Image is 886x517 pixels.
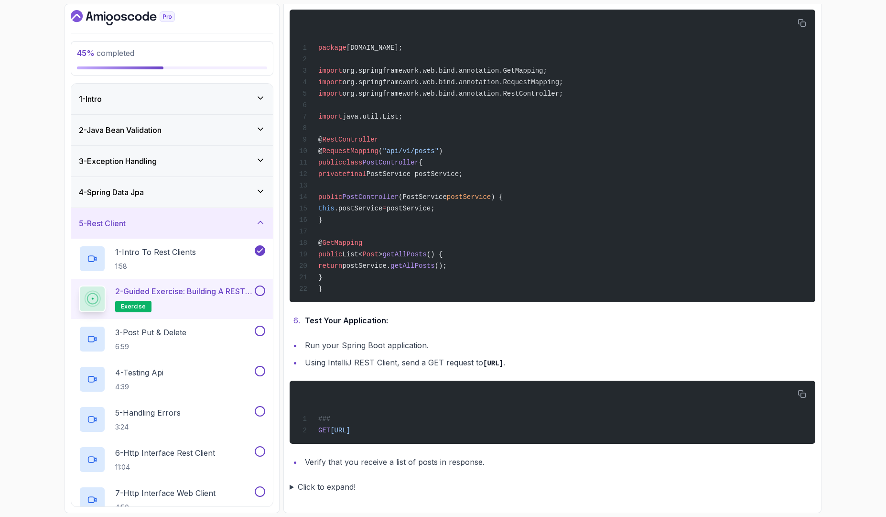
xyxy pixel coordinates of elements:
span: return [318,262,342,270]
button: 3-Exception Handling [71,146,273,176]
span: } [318,274,322,281]
button: 4-Testing Api4:39 [79,366,265,393]
span: final [346,170,367,178]
button: 6-Http Interface Rest Client11:04 [79,446,265,473]
span: () { [427,251,443,258]
p: 4:50 [115,503,216,512]
span: public [318,159,342,166]
span: PostController [342,193,399,201]
button: 5-Rest Client [71,208,273,239]
span: getAllPosts [390,262,434,270]
span: RequestMapping [322,147,378,155]
span: org.springframework.web.bind.annotation.RestController; [342,90,563,98]
h3: 5 - Rest Client [79,218,126,229]
li: Run your Spring Boot application. [302,339,815,352]
span: .postService [335,205,383,212]
span: java.util.List; [342,113,402,121]
span: (); [435,262,447,270]
span: 45 % [77,48,95,58]
p: 4 - Testing Api [115,367,163,378]
span: ### [318,415,330,423]
span: @ [318,136,322,143]
p: 3:24 [115,422,181,432]
code: [URL] [483,360,503,367]
span: postService. [342,262,390,270]
li: Using IntelliJ REST Client, send a GET request to . [302,356,815,370]
span: ) [439,147,443,155]
span: import [318,67,342,75]
button: 7-Http Interface Web Client4:50 [79,486,265,513]
span: RestController [322,136,378,143]
button: 2-Java Bean Validation [71,115,273,145]
p: 2 - Guided Exercise: Building a REST Client [115,286,253,297]
span: this [318,205,335,212]
span: > [378,251,382,258]
span: } [318,285,322,293]
span: org.springframework.web.bind.annotation.GetMapping; [342,67,547,75]
h3: 1 - Intro [79,93,102,105]
p: 3 - Post Put & Delete [115,327,186,338]
p: 6:59 [115,342,186,352]
li: Verify that you receive a list of posts in response. [302,455,815,469]
span: import [318,78,342,86]
a: Dashboard [71,10,197,25]
span: @ [318,147,322,155]
p: 6 - Http Interface Rest Client [115,447,215,459]
span: = [382,205,386,212]
span: ) { [491,193,503,201]
span: import [318,90,342,98]
button: 1-Intro To Rest Clients1:58 [79,245,265,272]
span: [URL] [330,427,350,434]
span: Post [362,251,378,258]
span: public [318,193,342,201]
p: 1:58 [115,262,196,271]
span: GetMapping [322,239,362,247]
h3: 4 - Spring Data Jpa [79,187,144,198]
span: "api/v1/posts" [382,147,439,155]
span: GET [318,427,330,434]
span: postService [447,193,491,201]
summary: Click to expand! [290,480,815,494]
span: org.springframework.web.bind.annotation.RequestMapping; [342,78,563,86]
span: private [318,170,346,178]
span: exercise [121,303,146,310]
span: PostService postService; [367,170,463,178]
span: { [419,159,422,166]
h3: 2 - Java Bean Validation [79,124,162,136]
span: package [318,44,346,52]
span: List< [342,251,362,258]
span: public [318,251,342,258]
span: [DOMAIN_NAME]; [346,44,403,52]
span: ( [378,147,382,155]
button: 3-Post Put & Delete6:59 [79,326,265,352]
p: 4:39 [115,382,163,392]
button: 1-Intro [71,84,273,114]
span: (PostService [399,193,447,201]
p: 1 - Intro To Rest Clients [115,246,196,258]
span: completed [77,48,134,58]
span: postService; [387,205,435,212]
p: 7 - Http Interface Web Client [115,487,216,499]
strong: Test Your Application: [305,316,388,325]
button: 5-Handling Errors3:24 [79,406,265,433]
span: import [318,113,342,121]
button: 2-Guided Exercise: Building a REST Clientexercise [79,286,265,312]
span: class [342,159,362,166]
p: 5 - Handling Errors [115,407,181,418]
span: getAllPosts [382,251,426,258]
span: PostController [362,159,419,166]
span: @ [318,239,322,247]
h3: 3 - Exception Handling [79,155,157,167]
button: 4-Spring Data Jpa [71,177,273,208]
span: } [318,216,322,224]
p: 11:04 [115,462,215,472]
